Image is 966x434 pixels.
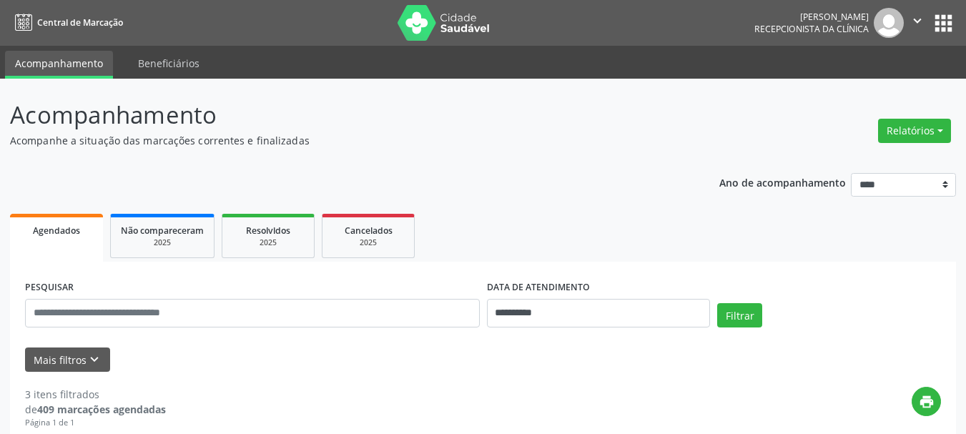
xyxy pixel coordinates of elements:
span: Não compareceram [121,225,204,237]
span: Central de Marcação [37,16,123,29]
div: [PERSON_NAME] [754,11,869,23]
button:  [904,8,931,38]
a: Central de Marcação [10,11,123,34]
i: keyboard_arrow_down [87,352,102,368]
span: Cancelados [345,225,393,237]
img: img [874,8,904,38]
button: Relatórios [878,119,951,143]
label: DATA DE ATENDIMENTO [487,277,590,299]
div: Página 1 de 1 [25,417,166,429]
i:  [910,13,925,29]
span: Recepcionista da clínica [754,23,869,35]
div: de [25,402,166,417]
div: 2025 [232,237,304,248]
button: apps [931,11,956,36]
button: print [912,387,941,416]
p: Ano de acompanhamento [719,173,846,191]
a: Acompanhamento [5,51,113,79]
button: Filtrar [717,303,762,327]
strong: 409 marcações agendadas [37,403,166,416]
a: Beneficiários [128,51,210,76]
span: Agendados [33,225,80,237]
p: Acompanhamento [10,97,672,133]
p: Acompanhe a situação das marcações correntes e finalizadas [10,133,672,148]
label: PESQUISAR [25,277,74,299]
div: 2025 [332,237,404,248]
i: print [919,394,935,410]
div: 2025 [121,237,204,248]
button: Mais filtroskeyboard_arrow_down [25,347,110,373]
span: Resolvidos [246,225,290,237]
div: 3 itens filtrados [25,387,166,402]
